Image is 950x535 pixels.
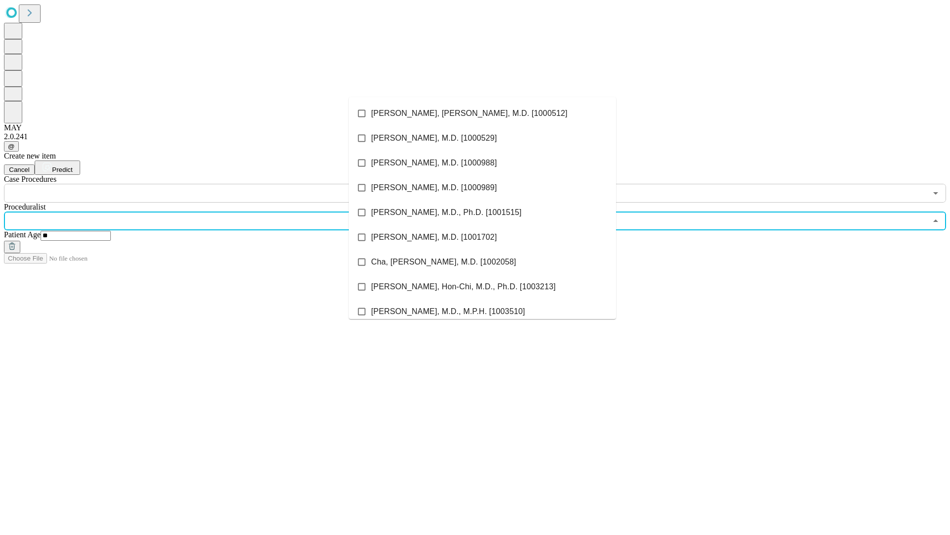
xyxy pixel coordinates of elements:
[52,166,72,173] span: Predict
[4,132,946,141] div: 2.0.241
[371,157,497,169] span: [PERSON_NAME], M.D. [1000988]
[929,186,943,200] button: Open
[4,141,19,152] button: @
[9,166,30,173] span: Cancel
[371,107,568,119] span: [PERSON_NAME], [PERSON_NAME], M.D. [1000512]
[4,230,41,239] span: Patient Age
[4,175,56,183] span: Scheduled Procedure
[929,214,943,228] button: Close
[371,182,497,194] span: [PERSON_NAME], M.D. [1000989]
[8,143,15,150] span: @
[371,256,516,268] span: Cha, [PERSON_NAME], M.D. [1002058]
[4,123,946,132] div: MAY
[4,203,46,211] span: Proceduralist
[371,207,522,218] span: [PERSON_NAME], M.D., Ph.D. [1001515]
[4,152,56,160] span: Create new item
[35,160,80,175] button: Predict
[371,231,497,243] span: [PERSON_NAME], M.D. [1001702]
[4,164,35,175] button: Cancel
[371,132,497,144] span: [PERSON_NAME], M.D. [1000529]
[371,281,556,293] span: [PERSON_NAME], Hon-Chi, M.D., Ph.D. [1003213]
[371,306,525,318] span: [PERSON_NAME], M.D., M.P.H. [1003510]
